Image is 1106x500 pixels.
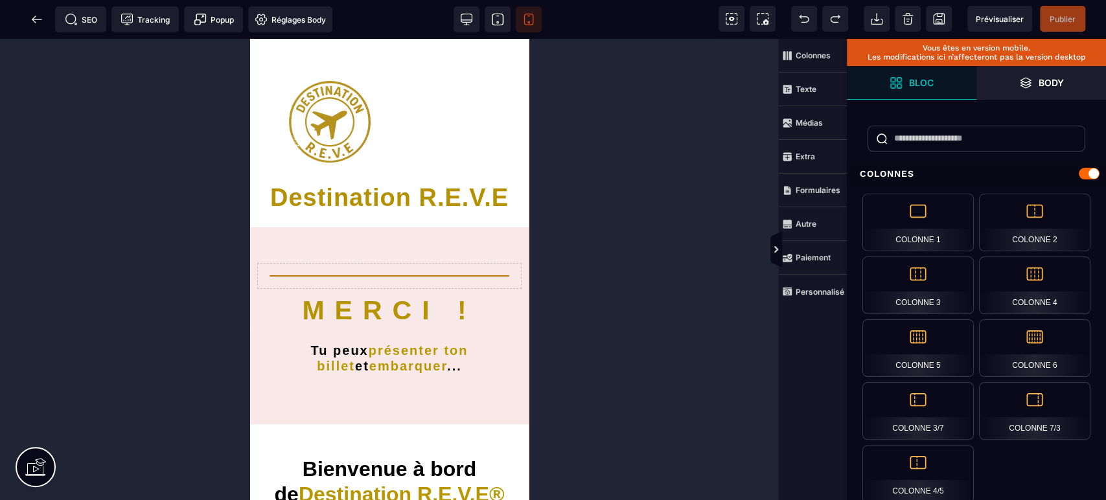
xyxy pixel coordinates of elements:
[184,6,243,32] span: Créer une alerte modale
[19,418,259,473] h1: Bienvenue à bord de
[862,194,974,251] div: Colonne 1
[255,13,326,26] span: Réglages Body
[847,66,976,100] span: Ouvrir les blocs
[976,66,1106,100] span: Ouvrir les calques
[750,6,776,32] span: Capture d'écran
[796,152,815,161] strong: Extra
[779,207,847,241] span: Autre
[926,6,952,32] span: Enregistrer
[976,14,1024,24] span: Prévisualiser
[796,51,831,60] strong: Colonnes
[65,13,97,26] span: SEO
[779,106,847,140] span: Médias
[853,52,1100,62] p: Les modifications ici n’affecteront pas la version desktop
[796,185,840,195] strong: Formulaires
[24,6,50,32] span: Retour
[779,241,847,275] span: Paiement
[796,287,844,297] strong: Personnalisé
[779,39,847,73] span: Colonnes
[454,6,479,32] span: Voir bureau
[979,256,1090,314] div: Colonne 4
[779,174,847,207] span: Formulaires
[779,140,847,174] span: Extra
[516,6,542,32] span: Voir mobile
[779,73,847,106] span: Texte
[864,6,890,32] span: Importer
[121,13,170,26] span: Tracking
[796,219,816,229] strong: Autre
[1050,14,1076,24] span: Publier
[822,6,848,32] span: Rétablir
[979,194,1090,251] div: Colonne 2
[796,118,823,128] strong: Médias
[862,256,974,314] div: Colonne 3
[39,42,121,124] img: 6bc32b15c6a1abf2dae384077174aadc_LOGOT15p.png
[979,382,1090,440] div: Colonne 7/3
[55,6,106,32] span: Métadata SEO
[796,84,816,94] strong: Texte
[248,6,332,32] span: Favicon
[194,13,234,26] span: Popup
[979,319,1090,377] div: Colonne 6
[909,78,934,87] strong: Bloc
[779,275,847,308] span: Personnalisé
[485,6,511,32] span: Voir tablette
[895,6,921,32] span: Nettoyage
[862,382,974,440] div: Colonne 3/7
[111,6,179,32] span: Code de suivi
[862,319,974,377] div: Colonne 5
[967,6,1032,32] span: Aperçu
[719,6,744,32] span: Voir les composants
[791,6,817,32] span: Défaire
[1039,78,1064,87] strong: Body
[847,231,860,269] span: Afficher les vues
[1040,6,1085,32] span: Enregistrer le contenu
[19,293,259,337] h2: Tu peux et ...
[796,253,831,262] strong: Paiement
[847,162,1106,186] div: Colonnes
[853,43,1100,52] p: Vous êtes en version mobile.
